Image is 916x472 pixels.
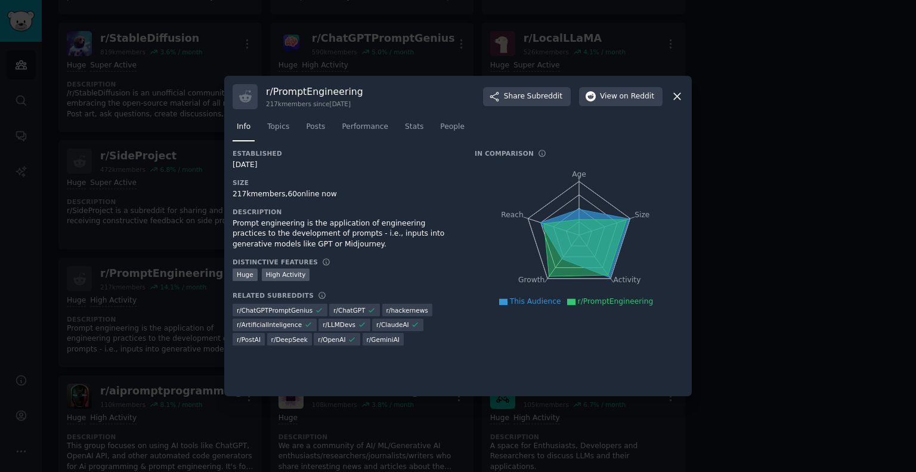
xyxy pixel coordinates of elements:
[323,320,355,329] span: r/ LLMDevs
[233,269,258,281] div: Huge
[237,335,261,344] span: r/ PostAI
[614,276,641,284] tspan: Activity
[572,170,586,178] tspan: Age
[237,122,250,132] span: Info
[504,91,562,102] span: Share
[342,122,388,132] span: Performance
[302,118,329,142] a: Posts
[436,118,469,142] a: People
[262,269,310,281] div: High Activity
[233,189,458,200] div: 217k members, 60 online now
[233,149,458,158] h3: Established
[266,100,363,108] div: 217k members since [DATE]
[483,87,571,106] button: ShareSubreddit
[233,178,458,187] h3: Size
[263,118,293,142] a: Topics
[233,208,458,216] h3: Description
[367,335,400,344] span: r/ GeminiAI
[266,85,363,98] h3: r/ PromptEngineering
[600,91,654,102] span: View
[501,210,524,218] tspan: Reach
[510,297,561,306] span: This Audience
[233,291,314,300] h3: Related Subreddits
[376,320,409,329] span: r/ ClaudeAI
[318,335,345,344] span: r/ OpenAI
[271,335,308,344] span: r/ DeepSeek
[233,218,458,250] div: Prompt engineering is the application of engineering practices to the development of prompts - i....
[635,210,649,218] tspan: Size
[518,276,544,284] tspan: Growth
[578,297,654,306] span: r/PromptEngineering
[475,149,534,158] h3: In Comparison
[233,118,255,142] a: Info
[233,160,458,171] div: [DATE]
[333,306,365,314] span: r/ ChatGPT
[401,118,428,142] a: Stats
[527,91,562,102] span: Subreddit
[338,118,392,142] a: Performance
[386,306,428,314] span: r/ hackernews
[267,122,289,132] span: Topics
[237,320,302,329] span: r/ ArtificialInteligence
[233,258,318,266] h3: Distinctive Features
[237,306,312,314] span: r/ ChatGPTPromptGenius
[620,91,654,102] span: on Reddit
[440,122,465,132] span: People
[579,87,663,106] button: Viewon Reddit
[405,122,423,132] span: Stats
[306,122,325,132] span: Posts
